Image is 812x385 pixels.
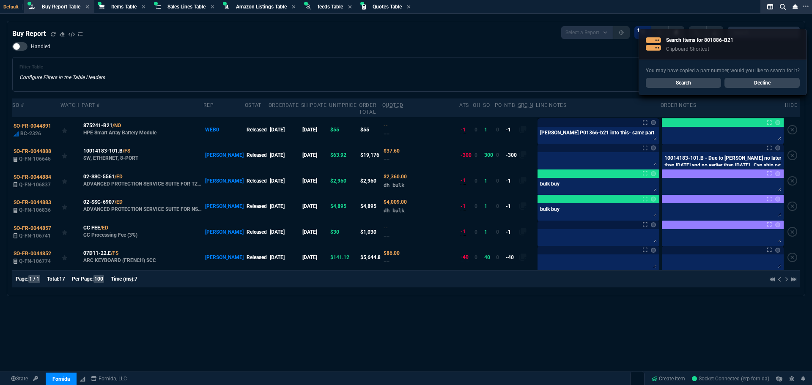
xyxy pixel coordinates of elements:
span: 1 / 1 [28,275,40,283]
span: -- [384,258,390,265]
td: -1 [504,117,518,142]
nx-icon: Split Panels [764,2,776,12]
td: ARC KEYBOARD (FRENCH) SCC [82,245,203,270]
td: [PERSON_NAME] [203,194,244,219]
div: Order Notes [661,102,697,109]
td: Released [245,117,269,142]
td: Released [245,245,269,270]
div: -1 [461,177,466,185]
span: Quoted Cost [384,199,407,205]
span: Amazon Listings Table [236,4,287,10]
td: 1 [483,219,494,244]
div: SO # [12,102,24,109]
p: ARC KEYBOARD (FRENCH) SCC [83,257,156,264]
a: Global State [8,375,30,382]
td: [DATE] [269,117,301,142]
p: SW, ETHERNET, 8-PORT [83,155,138,161]
td: $1,030 [359,219,382,244]
td: $19,176 [359,142,382,168]
td: -40 [504,245,518,270]
p: You may have copied a part number, would you like to search for it? [646,67,800,74]
span: Q-FN-106741 [19,233,51,239]
span: dh bulk [384,207,404,213]
span: Quoted Cost [384,174,407,180]
span: SO-FR-0044857 [14,225,51,231]
td: [PERSON_NAME] [203,245,244,270]
a: API TOKEN [30,375,41,382]
div: ATS [459,102,469,109]
a: Create Item [648,372,689,385]
td: $141.12 [329,245,359,270]
span: -- [384,156,390,162]
span: SO-FR-0044883 [14,199,51,205]
td: [DATE] [269,168,301,194]
td: [DATE] [269,194,301,219]
nx-icon: Open New Tab [803,3,809,11]
span: feeds Table [318,4,343,10]
span: SO-FR-0044891 [14,123,51,129]
div: hide [785,102,797,109]
span: 02-SSC-5561 [83,173,115,180]
span: Q-FN-106774 [19,258,51,264]
td: [PERSON_NAME] [203,142,244,168]
span: 0 [475,178,477,184]
td: $5,644.8 [359,245,382,270]
span: 0 [496,229,499,235]
p: Search Items for 801886-B21 [666,36,733,44]
span: Per Page: [72,276,93,282]
a: /NO [112,122,121,129]
span: Page: [16,276,28,282]
td: $4,895 [359,194,382,219]
span: CC FEE [83,224,100,232]
td: 1 [483,117,494,142]
span: 10014183-101.B [83,147,123,155]
span: Time (ms): [111,276,134,282]
td: 1 [483,168,494,194]
div: NTB [504,102,515,109]
td: $55 [329,117,359,142]
td: $2,950 [359,168,382,194]
div: -40 [461,253,469,261]
div: Part # [82,102,100,109]
span: 0 [475,254,477,260]
nx-icon: Search [776,2,789,12]
span: 07D11-22.E [83,249,111,257]
td: 300 [483,142,494,168]
span: 0 [475,229,477,235]
span: Quoted Cost [384,123,388,128]
a: hWqdTwrsaZzogjOvAADm [692,375,769,382]
p: ADVANCED PROTECTION SERVICE SUITE FOR TZ570 3YR-LICENSE [83,180,203,187]
span: 0 [475,127,477,133]
td: -1 [504,168,518,194]
div: unitPrice [329,102,357,109]
div: shipDate [301,102,327,109]
div: Add to Watchlist [62,149,80,161]
a: /ED [100,224,108,232]
td: [DATE] [301,117,329,142]
td: $4,895 [329,194,359,219]
td: Released [245,219,269,244]
td: $2,950 [329,168,359,194]
abbr: Quote Sourcing Notes [518,102,534,108]
span: SO-FR-0044852 [14,251,51,257]
span: 02-SSC-6907 [83,198,115,206]
span: 0 [496,203,499,209]
td: [DATE] [269,219,301,244]
a: Search [646,78,721,88]
span: Q-FN-106836 [19,207,51,213]
span: Total: [47,276,59,282]
a: /ED [115,173,123,180]
td: [DATE] [269,245,301,270]
span: Quoted Cost [384,250,400,256]
div: Order Total [359,102,380,115]
a: /FS [123,147,130,155]
span: -- [384,131,390,137]
p: ADVANCED PROTECTION SERVICE SUITE FOR NSa 2700 3YR [83,206,203,213]
td: 40 [483,245,494,270]
td: -1 [504,219,518,244]
div: Add to Watchlist [62,251,80,263]
div: -1 [461,202,466,210]
span: Socket Connected (erp-fornida) [692,376,769,382]
td: WEB0 [203,117,244,142]
td: [DATE] [301,245,329,270]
